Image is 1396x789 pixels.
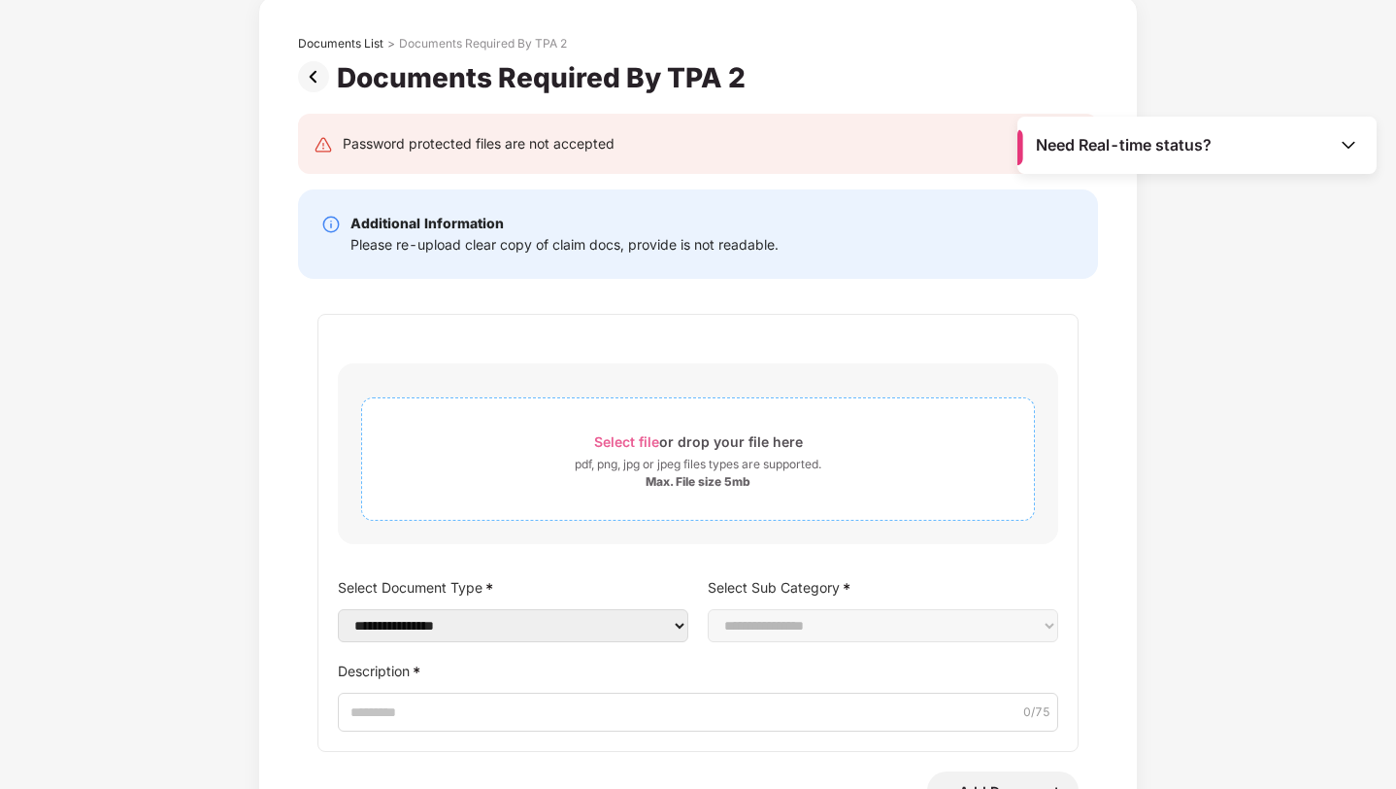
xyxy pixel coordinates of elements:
img: svg+xml;base64,PHN2ZyB4bWxucz0iaHR0cDovL3d3dy53My5vcmcvMjAwMC9zdmciIHdpZHRoPSIyNCIgaGVpZ2h0PSIyNC... [314,135,333,154]
span: Select fileor drop your file herepdf, png, jpg or jpeg files types are supported.Max. File size 5mb [362,413,1034,505]
div: or drop your file here [594,429,803,455]
div: Password protected files are not accepted [343,133,615,154]
div: Max. File size 5mb [646,474,750,490]
label: Select Document Type [338,573,688,601]
b: Additional Information [350,215,504,231]
img: svg+xml;base64,PHN2ZyBpZD0iUHJldi0zMngzMiIgeG1sbnM9Imh0dHA6Ly93d3cudzMub3JnLzIwMDAvc3ZnIiB3aWR0aD... [298,61,337,92]
img: Toggle Icon [1339,135,1358,154]
label: Select Sub Category [708,573,1058,601]
img: svg+xml;base64,PHN2ZyBpZD0iSW5mby0yMHgyMCIgeG1sbnM9Imh0dHA6Ly93d3cudzMub3JnLzIwMDAvc3ZnIiB3aWR0aD... [321,215,341,234]
span: Select file [594,433,659,450]
div: Please re-upload clear copy of claim docs, provide is not readable. [350,234,779,256]
div: > [387,36,395,51]
label: Description [338,657,1058,685]
span: 0 /75 [1023,703,1050,722]
div: Documents Required By TPA 2 [399,36,567,51]
div: pdf, png, jpg or jpeg files types are supported. [575,455,821,474]
div: Documents List [298,36,383,51]
span: Need Real-time status? [1036,135,1212,155]
div: Documents Required By TPA 2 [337,61,753,94]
